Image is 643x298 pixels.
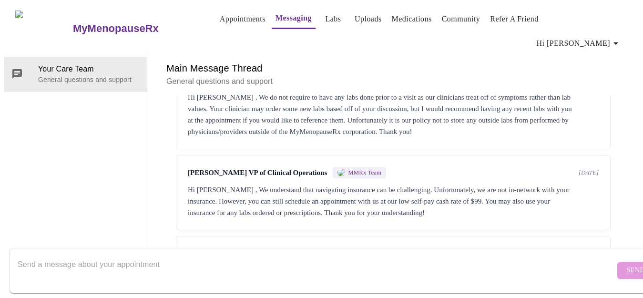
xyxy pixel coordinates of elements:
[188,184,599,218] div: Hi [PERSON_NAME] , We understand that navigating insurance can be challenging. Unfortunately, we ...
[392,12,432,26] a: Medications
[351,10,386,29] button: Uploads
[537,37,622,50] span: Hi [PERSON_NAME]
[216,10,269,29] button: Appointments
[272,9,316,29] button: Messaging
[348,169,381,176] span: MMRx Team
[579,169,599,176] span: [DATE]
[337,169,345,176] img: MMRX
[188,92,599,137] div: Hi [PERSON_NAME] , We do not require to have any labs done prior to a visit as our clinicians tre...
[326,12,341,26] a: Labs
[188,169,327,177] span: [PERSON_NAME] VP of Clinical Operations
[438,10,484,29] button: Community
[220,12,265,26] a: Appointments
[442,12,480,26] a: Community
[4,57,147,91] div: Your Care TeamGeneral questions and support
[318,10,348,29] button: Labs
[533,34,625,53] button: Hi [PERSON_NAME]
[38,75,139,84] p: General questions and support
[276,11,312,25] a: Messaging
[490,12,539,26] a: Refer a Friend
[166,76,620,87] p: General questions and support
[72,12,197,45] a: MyMenopauseRx
[38,63,139,75] span: Your Care Team
[486,10,542,29] button: Refer a Friend
[73,22,159,35] h3: MyMenopauseRx
[355,12,382,26] a: Uploads
[15,10,72,46] img: MyMenopauseRx Logo
[166,61,620,76] h6: Main Message Thread
[18,255,615,286] textarea: Send a message about your appointment
[388,10,436,29] button: Medications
